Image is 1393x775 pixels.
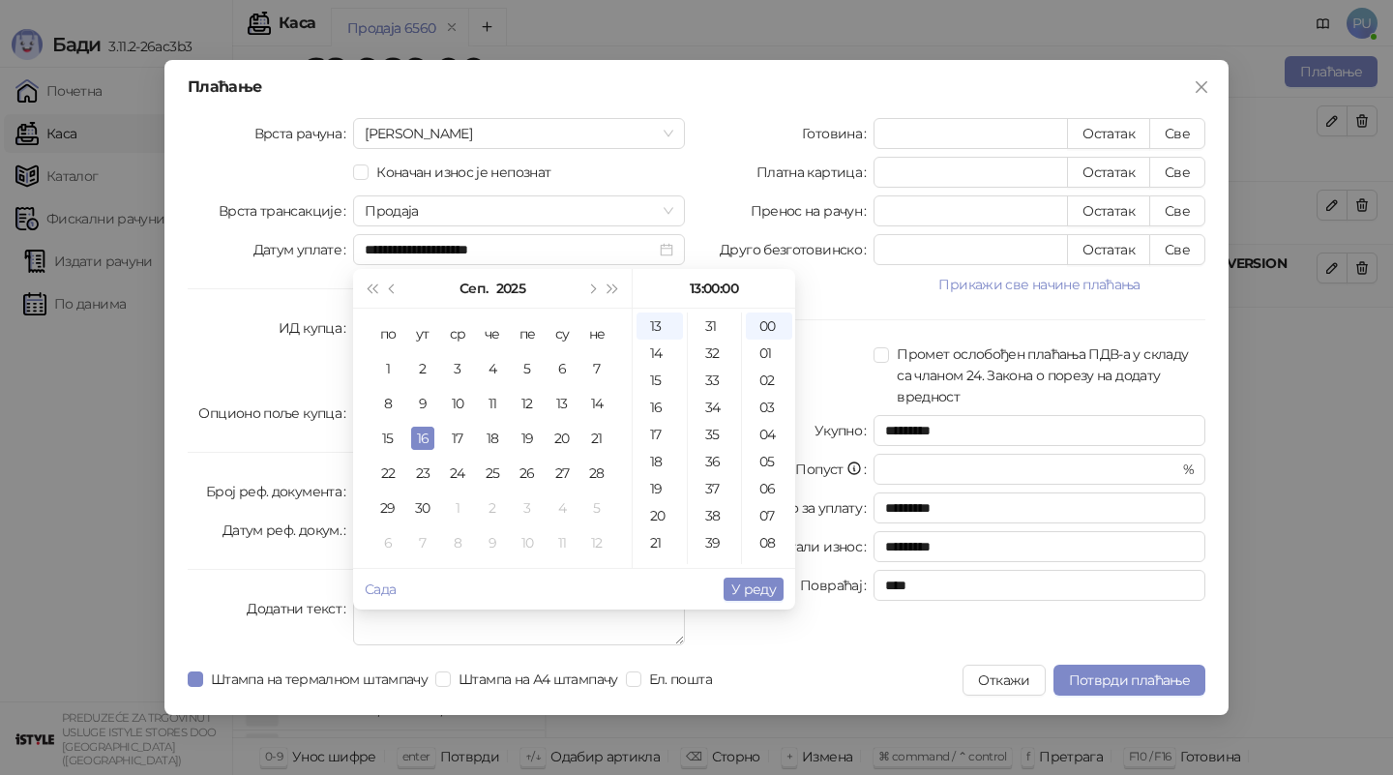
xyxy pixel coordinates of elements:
[751,492,874,523] label: Укупно за уплату
[510,351,545,386] td: 2025-09-05
[198,398,353,429] label: Опционо поље купца
[496,269,525,308] button: Изабери годину
[800,570,874,601] label: Повраћај
[405,456,440,491] td: 2025-09-23
[545,421,579,456] td: 2025-09-20
[1194,79,1209,95] span: close
[376,392,400,415] div: 8
[874,273,1205,296] button: Прикажи све начине плаћања
[370,491,405,525] td: 2025-09-29
[411,392,434,415] div: 9
[746,340,792,367] div: 01
[550,427,574,450] div: 20
[382,269,403,308] button: Претходни месец (PageUp)
[376,496,400,520] div: 29
[1053,665,1205,696] button: Потврди плаћање
[516,427,539,450] div: 19
[550,531,574,554] div: 11
[446,462,469,485] div: 24
[637,556,683,583] div: 22
[481,357,504,380] div: 4
[446,357,469,380] div: 3
[579,456,614,491] td: 2025-09-28
[637,394,683,421] div: 16
[731,581,776,598] span: У реду
[481,531,504,554] div: 9
[475,456,510,491] td: 2025-09-25
[481,496,504,520] div: 2
[1067,157,1150,188] button: Остатак
[475,491,510,525] td: 2025-10-02
[1149,118,1205,149] button: Све
[746,502,792,529] div: 07
[1067,234,1150,265] button: Остатак
[545,386,579,421] td: 2025-09-13
[550,462,574,485] div: 27
[579,351,614,386] td: 2025-09-07
[585,496,608,520] div: 5
[889,343,1205,407] span: Промет ослобођен плаћања ПДВ-а у складу са чланом 24. Закона о порезу на додату вредност
[579,316,614,351] th: не
[579,386,614,421] td: 2025-09-14
[411,357,434,380] div: 2
[637,475,683,502] div: 19
[1149,234,1205,265] button: Све
[885,455,1178,484] input: Попуст
[446,427,469,450] div: 17
[585,531,608,554] div: 12
[516,462,539,485] div: 26
[370,386,405,421] td: 2025-09-08
[440,456,475,491] td: 2025-09-24
[510,316,545,351] th: пе
[411,496,434,520] div: 30
[1067,118,1150,149] button: Остатак
[815,415,874,446] label: Укупно
[411,462,434,485] div: 23
[481,462,504,485] div: 25
[440,421,475,456] td: 2025-09-17
[188,79,1205,95] div: Плаћање
[692,448,738,475] div: 36
[746,394,792,421] div: 03
[440,491,475,525] td: 2025-10-01
[579,491,614,525] td: 2025-10-05
[440,316,475,351] th: ср
[637,448,683,475] div: 18
[510,386,545,421] td: 2025-09-12
[370,525,405,560] td: 2025-10-06
[692,394,738,421] div: 34
[376,427,400,450] div: 15
[637,340,683,367] div: 14
[370,351,405,386] td: 2025-09-01
[370,316,405,351] th: по
[550,392,574,415] div: 13
[405,316,440,351] th: ут
[405,491,440,525] td: 2025-09-30
[545,351,579,386] td: 2025-09-06
[440,525,475,560] td: 2025-10-08
[475,386,510,421] td: 2025-09-11
[411,427,434,450] div: 16
[405,386,440,421] td: 2025-09-09
[747,531,874,562] label: Преостали износ
[692,421,738,448] div: 35
[405,421,440,456] td: 2025-09-16
[746,421,792,448] div: 04
[365,239,656,260] input: Датум уплате
[1067,195,1150,226] button: Остатак
[516,357,539,380] div: 5
[746,475,792,502] div: 06
[545,525,579,560] td: 2025-10-11
[756,157,874,188] label: Платна картица
[440,351,475,386] td: 2025-09-03
[746,313,792,340] div: 00
[481,427,504,450] div: 18
[641,669,720,690] span: Ел. пошта
[353,593,685,645] textarea: Додатни текст
[637,367,683,394] div: 15
[446,496,469,520] div: 1
[746,448,792,475] div: 05
[219,195,354,226] label: Врста трансакције
[746,556,792,583] div: 09
[751,195,874,226] label: Пренос на рачун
